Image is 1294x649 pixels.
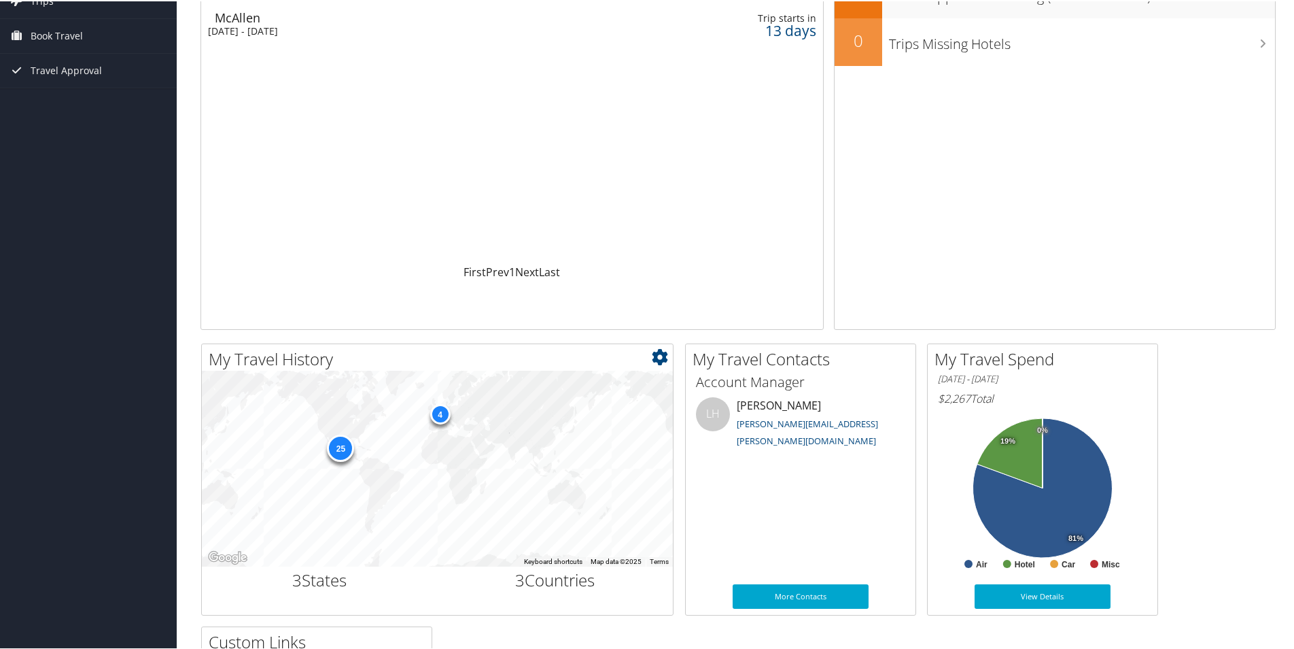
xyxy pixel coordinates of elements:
tspan: 19% [1000,436,1015,444]
h2: My Travel History [209,346,673,369]
a: 1 [509,263,515,278]
h3: Account Manager [696,371,905,390]
text: Hotel [1015,559,1035,568]
a: Last [539,263,560,278]
span: Travel Approval [31,52,102,86]
text: Misc [1102,559,1120,568]
text: Car [1062,559,1075,568]
h6: Total [938,390,1147,405]
span: $2,267 [938,390,970,405]
h6: [DATE] - [DATE] [938,371,1147,384]
li: [PERSON_NAME] [689,396,912,452]
button: Keyboard shortcuts [524,556,582,565]
span: 3 [292,567,302,590]
div: 4 [430,403,450,423]
a: [PERSON_NAME][EMAIL_ADDRESS][PERSON_NAME][DOMAIN_NAME] [737,416,878,446]
a: Prev [486,263,509,278]
div: LH [696,396,730,430]
h3: Trips Missing Hotels [889,27,1275,52]
a: 0Trips Missing Hotels [835,17,1275,65]
tspan: 81% [1068,533,1083,542]
a: Next [515,263,539,278]
div: 25 [327,433,354,461]
a: Terms (opens in new tab) [650,556,669,564]
text: Air [976,559,987,568]
img: Google [205,548,250,565]
h2: Countries [448,567,663,590]
a: First [464,263,486,278]
h2: My Travel Contacts [693,346,915,369]
span: 3 [515,567,525,590]
span: Book Travel [31,18,83,52]
tspan: 0% [1037,425,1048,433]
h2: 0 [835,28,882,51]
h2: States [212,567,427,590]
a: View Details [975,583,1111,608]
div: Trip starts in [680,11,816,23]
span: Map data ©2025 [591,556,642,564]
div: McAllen [215,10,606,22]
div: [DATE] - [DATE] [208,24,599,36]
a: Open this area in Google Maps (opens a new window) [205,548,250,565]
div: 13 days [680,23,816,35]
a: More Contacts [733,583,869,608]
h2: My Travel Spend [934,346,1157,369]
